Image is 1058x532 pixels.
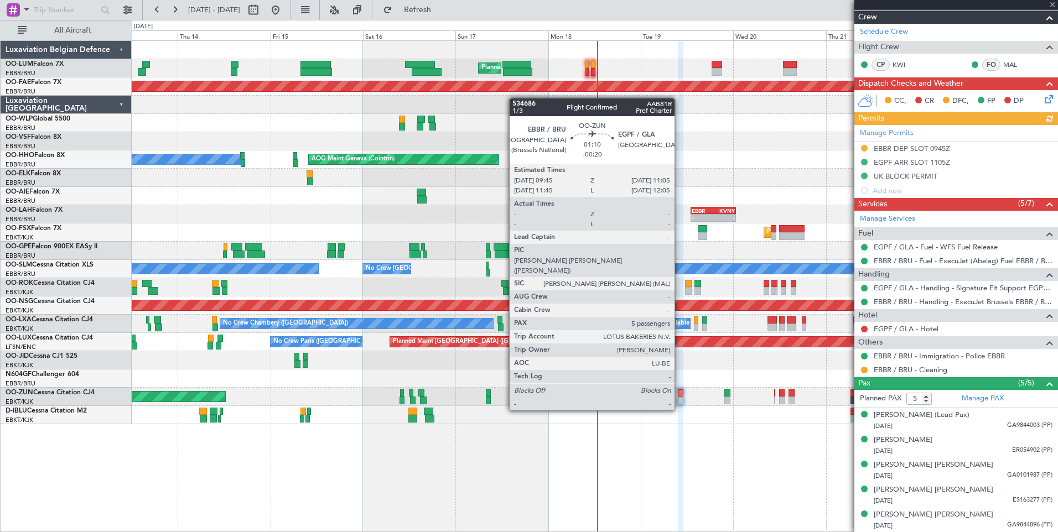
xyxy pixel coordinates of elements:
[874,484,993,496] div: [PERSON_NAME] [PERSON_NAME]
[1013,496,1052,505] span: ES163277 (PP)
[872,59,890,71] div: CP
[6,371,32,378] span: N604GF
[6,233,33,242] a: EBKT/KJK
[874,351,1005,361] a: EBBR / BRU - Immigration - Police EBBR
[952,96,969,107] span: DFC,
[1018,197,1034,209] span: (5/7)
[134,22,153,32] div: [DATE]
[874,242,998,252] a: EGPF / GLA - Fuel - WFS Fuel Release
[6,142,35,150] a: EBBR/BRU
[874,435,932,446] div: [PERSON_NAME]
[894,96,906,107] span: CC,
[273,333,383,350] div: No Crew Paris ([GEOGRAPHIC_DATA])
[987,96,995,107] span: FP
[860,27,908,38] a: Schedule Crew
[6,408,87,414] a: D-IBLUCessna Citation M2
[874,422,893,430] span: [DATE]
[858,77,963,90] span: Dispatch Checks and Weather
[6,134,31,140] span: OO-VSF
[1003,60,1028,70] a: MAL
[858,336,883,349] span: Others
[6,335,32,341] span: OO-LUX
[6,389,95,396] a: OO-ZUNCessna Citation CJ4
[858,41,899,54] span: Flight Crew
[644,315,849,332] div: A/C Unavailable [GEOGRAPHIC_DATA] ([GEOGRAPHIC_DATA] National)
[6,170,30,177] span: OO-ELK
[6,79,31,86] span: OO-FAE
[874,521,893,530] span: [DATE]
[6,280,95,286] a: OO-ROKCessna Citation CJ4
[893,60,917,70] a: KWI
[6,270,35,278] a: EBBR/BRU
[6,87,35,96] a: EBBR/BRU
[223,315,348,332] div: No Crew Chambery ([GEOGRAPHIC_DATA])
[6,398,33,406] a: EBKT/KJK
[1007,471,1052,480] span: GA0101987 (PP)
[6,316,93,323] a: OO-LXACessna Citation CJ4
[858,227,873,240] span: Fuel
[6,207,63,213] a: OO-LAHFalcon 7X
[6,134,61,140] a: OO-VSFFalcon 8X
[188,5,240,15] span: [DATE] - [DATE]
[858,377,870,390] span: Pax
[692,215,713,221] div: -
[692,207,713,214] div: EBBR
[6,353,29,359] span: OO-JID
[481,60,682,76] div: Planned Maint [GEOGRAPHIC_DATA] ([GEOGRAPHIC_DATA] National)
[6,207,32,213] span: OO-LAH
[962,393,1004,404] a: Manage PAX
[6,280,33,286] span: OO-ROK
[6,252,35,260] a: EBBR/BRU
[312,151,395,168] div: AOG Maint Geneva (Cointrin)
[767,224,896,241] div: Planned Maint Kortrijk-[GEOGRAPHIC_DATA]
[551,260,662,277] div: A/C Unavailable [GEOGRAPHIC_DATA]
[6,69,35,77] a: EBBR/BRU
[271,30,363,40] div: Fri 15
[860,213,915,225] a: Manage Services
[1012,446,1052,455] span: ER054902 (PP)
[366,260,551,277] div: No Crew [GEOGRAPHIC_DATA] ([GEOGRAPHIC_DATA] National)
[6,389,33,396] span: OO-ZUN
[455,30,548,40] div: Sun 17
[6,288,33,296] a: EBKT/KJK
[874,447,893,455] span: [DATE]
[6,335,93,341] a: OO-LUXCessna Citation CJ4
[1014,96,1024,107] span: DP
[858,268,890,281] span: Handling
[713,215,735,221] div: -
[6,353,77,359] a: OO-JIDCessna CJ1 525
[6,152,34,159] span: OO-HHO
[6,179,35,187] a: EBBR/BRU
[874,509,993,520] div: [PERSON_NAME] [PERSON_NAME]
[826,30,919,40] div: Thu 21
[874,497,893,505] span: [DATE]
[6,116,33,122] span: OO-WLP
[6,306,33,315] a: EBKT/KJK
[6,225,31,232] span: OO-FSX
[6,408,27,414] span: D-IBLU
[982,59,1000,71] div: FO
[6,262,32,268] span: OO-SLM
[874,410,969,421] div: [PERSON_NAME] (Lead Pax)
[6,61,64,67] a: OO-LUMFalcon 7X
[925,96,934,107] span: CR
[6,262,94,268] a: OO-SLMCessna Citation XLS
[1007,520,1052,530] span: GA9844896 (PP)
[29,27,117,34] span: All Aircraft
[12,22,120,39] button: All Aircraft
[6,243,97,250] a: OO-GPEFalcon 900EX EASy II
[733,30,826,40] div: Wed 20
[6,298,95,305] a: OO-NSGCessna Citation CJ4
[6,61,33,67] span: OO-LUM
[1018,377,1034,389] span: (5/5)
[6,197,35,205] a: EBBR/BRU
[858,11,877,24] span: Crew
[6,361,33,369] a: EBKT/KJK
[1007,421,1052,430] span: GA9844003 (PP)
[6,160,35,169] a: EBBR/BRU
[6,371,79,378] a: N604GFChallenger 604
[641,30,733,40] div: Tue 19
[6,215,35,223] a: EBBR/BRU
[874,324,938,333] a: EGPF / GLA - Hotel
[6,416,33,424] a: EBKT/KJK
